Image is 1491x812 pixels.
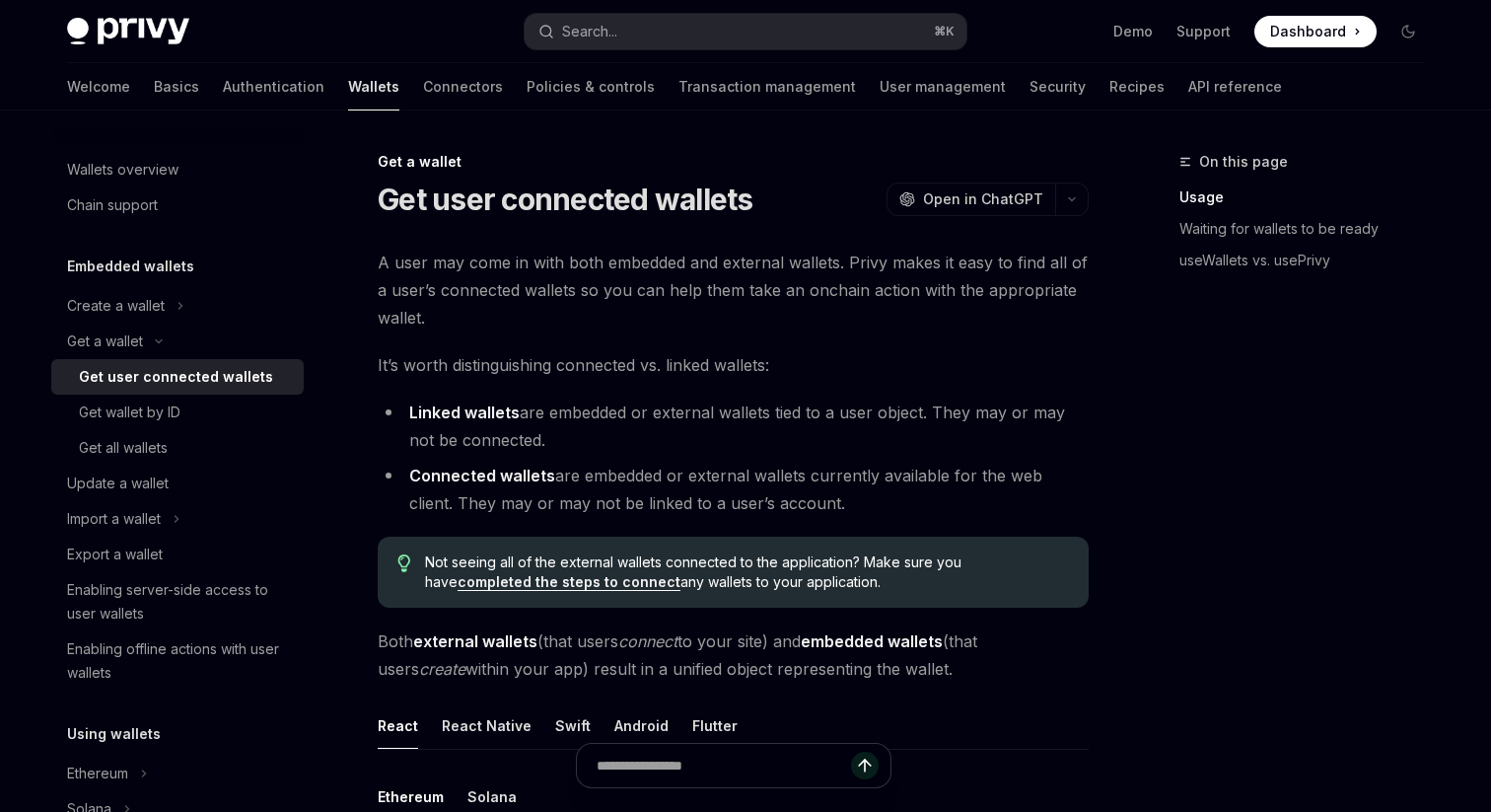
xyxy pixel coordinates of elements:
div: Get all wallets [79,436,168,460]
div: Get a wallet [67,330,143,353]
span: ⌘ K [934,24,955,39]
a: Usage [1179,182,1440,213]
button: Open in ChatGPT [887,183,1055,216]
a: Waiting for wallets to be ready [1179,213,1440,245]
button: Get a wallet [51,324,304,359]
a: Export a wallet [51,537,304,572]
a: Dashboard [1254,16,1377,47]
li: are embedded or external wallets currently available for the web client. They may or may not be l... [378,462,1089,517]
span: Not seeing all of the external wallets connected to the application? Make sure you have any walle... [425,553,1069,592]
strong: external wallets [413,631,537,651]
span: It’s worth distinguishing connected vs. linked wallets: [378,351,1089,379]
button: Search...⌘K [525,14,966,49]
a: Authentication [223,63,324,111]
button: Flutter [692,702,738,749]
input: Ask a question... [597,744,851,787]
span: Open in ChatGPT [923,189,1043,209]
div: Get a wallet [378,152,1089,172]
div: Enabling offline actions with user wallets [67,637,292,685]
a: Recipes [1109,63,1165,111]
button: React [378,702,418,749]
span: On this page [1199,150,1288,174]
span: Both (that users to your site) and (that users within your app) result in a unified object repres... [378,627,1089,683]
a: Wallets [348,63,399,111]
div: Enabling server-side access to user wallets [67,578,292,626]
button: React Native [442,702,532,749]
a: Support [1176,22,1231,41]
button: Ethereum [51,756,304,791]
button: Create a wallet [51,288,304,324]
a: Demo [1113,22,1153,41]
a: Get all wallets [51,430,304,466]
button: Toggle dark mode [1392,16,1424,47]
button: Send message [851,752,879,779]
a: User management [880,63,1006,111]
button: Swift [555,702,591,749]
svg: Tip [397,554,411,572]
a: Enabling server-side access to user wallets [51,572,304,631]
div: Search... [562,20,617,43]
a: completed the steps to connect [458,573,680,591]
a: useWallets vs. usePrivy [1179,245,1440,276]
em: create [419,659,465,679]
strong: Connected wallets [409,466,555,485]
span: A user may come in with both embedded and external wallets. Privy makes it easy to find all of a ... [378,249,1089,332]
div: Ethereum [67,762,128,785]
a: Wallets overview [51,152,304,187]
a: Connectors [423,63,503,111]
a: Enabling offline actions with user wallets [51,631,304,691]
div: Import a wallet [67,507,161,531]
a: Update a wallet [51,466,304,501]
strong: Linked wallets [409,403,520,422]
a: Get user connected wallets [51,359,304,395]
li: are embedded or external wallets tied to a user object. They may or may not be connected. [378,399,1089,454]
img: dark logo [67,18,189,45]
a: Security [1029,63,1086,111]
div: Get wallet by ID [79,401,180,424]
div: Get user connected wallets [79,365,273,389]
a: Get wallet by ID [51,395,304,430]
button: Import a wallet [51,501,304,537]
h5: Embedded wallets [67,255,194,278]
span: Dashboard [1270,22,1346,41]
em: connect [618,631,677,651]
div: Wallets overview [67,158,178,182]
div: Chain support [67,193,158,217]
a: Basics [154,63,199,111]
h5: Using wallets [67,722,161,746]
div: Create a wallet [67,294,165,318]
button: Android [614,702,669,749]
a: Policies & controls [527,63,655,111]
h1: Get user connected wallets [378,182,753,217]
a: Welcome [67,63,130,111]
a: API reference [1188,63,1282,111]
a: Chain support [51,187,304,223]
div: Update a wallet [67,472,169,495]
strong: embedded wallets [801,631,943,651]
div: Export a wallet [67,543,163,566]
a: Transaction management [678,63,856,111]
